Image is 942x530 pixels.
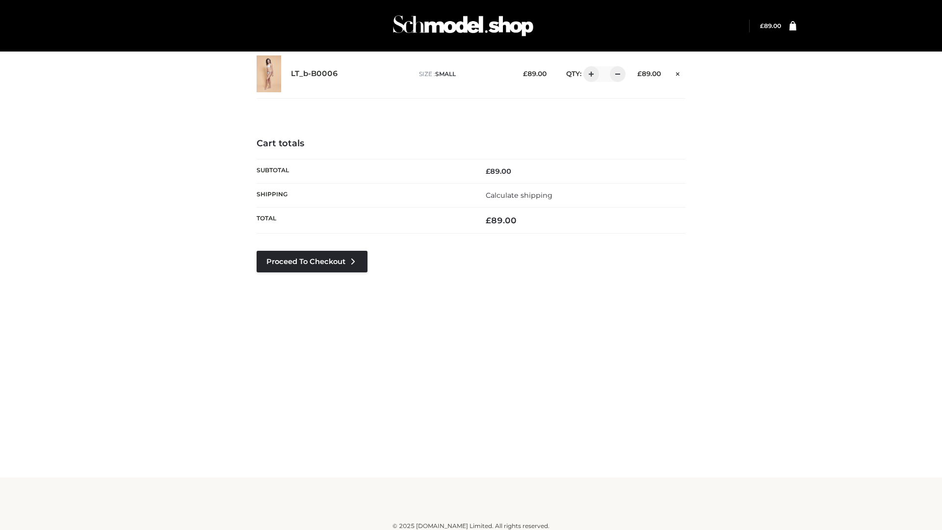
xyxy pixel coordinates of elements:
bdi: 89.00 [523,70,547,78]
p: size : [419,70,508,79]
th: Total [257,208,471,234]
th: Shipping [257,183,471,207]
a: Proceed to Checkout [257,251,367,272]
a: LT_b-B0006 [291,69,338,79]
th: Subtotal [257,159,471,183]
span: SMALL [435,70,456,78]
img: Schmodel Admin 964 [390,6,537,45]
bdi: 89.00 [486,167,511,176]
a: Calculate shipping [486,191,552,200]
div: QTY: [556,66,622,82]
span: £ [637,70,642,78]
a: Remove this item [671,66,685,79]
bdi: 89.00 [760,22,781,29]
span: £ [486,167,490,176]
span: £ [760,22,764,29]
bdi: 89.00 [486,215,517,225]
span: £ [523,70,527,78]
bdi: 89.00 [637,70,661,78]
h4: Cart totals [257,138,685,149]
span: £ [486,215,491,225]
a: £89.00 [760,22,781,29]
